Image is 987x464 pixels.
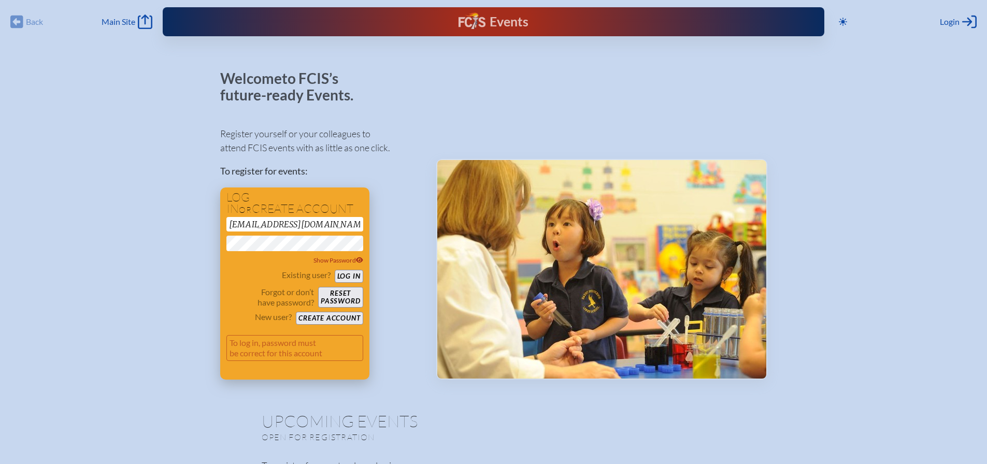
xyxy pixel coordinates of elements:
[220,70,365,103] p: Welcome to FCIS’s future-ready Events.
[282,270,331,280] p: Existing user?
[313,256,363,264] span: Show Password
[220,164,420,178] p: To register for events:
[226,287,314,308] p: Forgot or don’t have password?
[262,413,726,429] h1: Upcoming Events
[940,17,960,27] span: Login
[296,312,363,325] button: Create account
[345,12,642,31] div: FCIS Events — Future ready
[437,160,766,379] img: Events
[262,432,535,442] p: Open for registration
[226,217,363,231] input: Email
[335,270,363,283] button: Log in
[102,17,135,27] span: Main Site
[226,192,363,215] h1: Log in create account
[318,287,363,308] button: Resetpassword
[220,127,420,155] p: Register yourself or your colleagues to attend FCIS events with as little as one click.
[102,15,152,29] a: Main Site
[226,335,363,361] p: To log in, password must be correct for this account
[255,312,292,322] p: New user?
[239,205,252,215] span: or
